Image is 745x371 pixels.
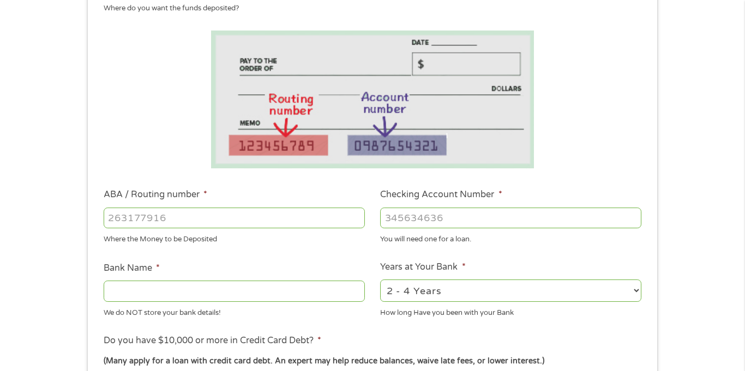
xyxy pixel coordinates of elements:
div: We do NOT store your bank details! [104,303,365,318]
div: You will need one for a loan. [380,230,641,245]
div: Where do you want the funds deposited? [104,3,634,14]
label: ABA / Routing number [104,189,207,200]
div: How long Have you been with your Bank [380,303,641,318]
div: Where the Money to be Deposited [104,230,365,245]
div: (Many apply for a loan with credit card debt. An expert may help reduce balances, waive late fees... [104,355,641,367]
label: Checking Account Number [380,189,502,200]
label: Do you have $10,000 or more in Credit Card Debt? [104,335,321,346]
label: Years at Your Bank [380,261,465,273]
input: 345634636 [380,208,641,228]
input: 263177916 [104,208,365,228]
label: Bank Name [104,263,160,274]
img: Routing number location [211,31,534,168]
